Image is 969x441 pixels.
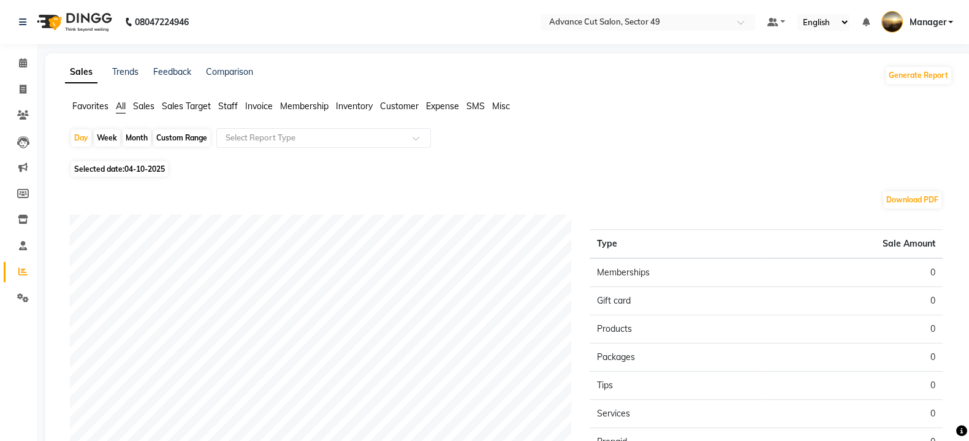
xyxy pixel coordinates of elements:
div: Day [71,129,91,147]
td: Products [590,315,766,343]
span: Invoice [245,101,273,112]
td: Packages [590,343,766,372]
td: 0 [766,343,943,372]
a: Feedback [153,66,191,77]
td: 0 [766,372,943,400]
a: Trends [112,66,139,77]
img: logo [31,5,115,39]
span: Favorites [72,101,108,112]
a: Comparison [206,66,253,77]
span: Staff [218,101,238,112]
td: Services [590,400,766,428]
span: Selected date: [71,161,168,177]
td: Tips [590,372,766,400]
span: Sales Target [162,101,211,112]
img: Manager [881,11,903,33]
span: All [116,101,126,112]
td: Memberships [590,258,766,287]
div: Week [94,129,120,147]
span: Membership [280,101,329,112]
span: SMS [466,101,485,112]
div: Month [123,129,151,147]
td: 0 [766,315,943,343]
span: Sales [133,101,154,112]
span: Inventory [336,101,373,112]
a: Sales [65,61,97,83]
td: 0 [766,258,943,287]
td: Gift card [590,287,766,315]
th: Type [590,230,766,259]
button: Generate Report [886,67,951,84]
span: Misc [492,101,510,112]
span: Customer [380,101,419,112]
td: 0 [766,287,943,315]
td: 0 [766,400,943,428]
span: Expense [426,101,459,112]
th: Sale Amount [766,230,943,259]
span: 04-10-2025 [124,164,165,174]
div: Custom Range [153,129,210,147]
span: Manager [909,16,946,29]
b: 08047224946 [135,5,189,39]
button: Download PDF [883,191,941,209]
